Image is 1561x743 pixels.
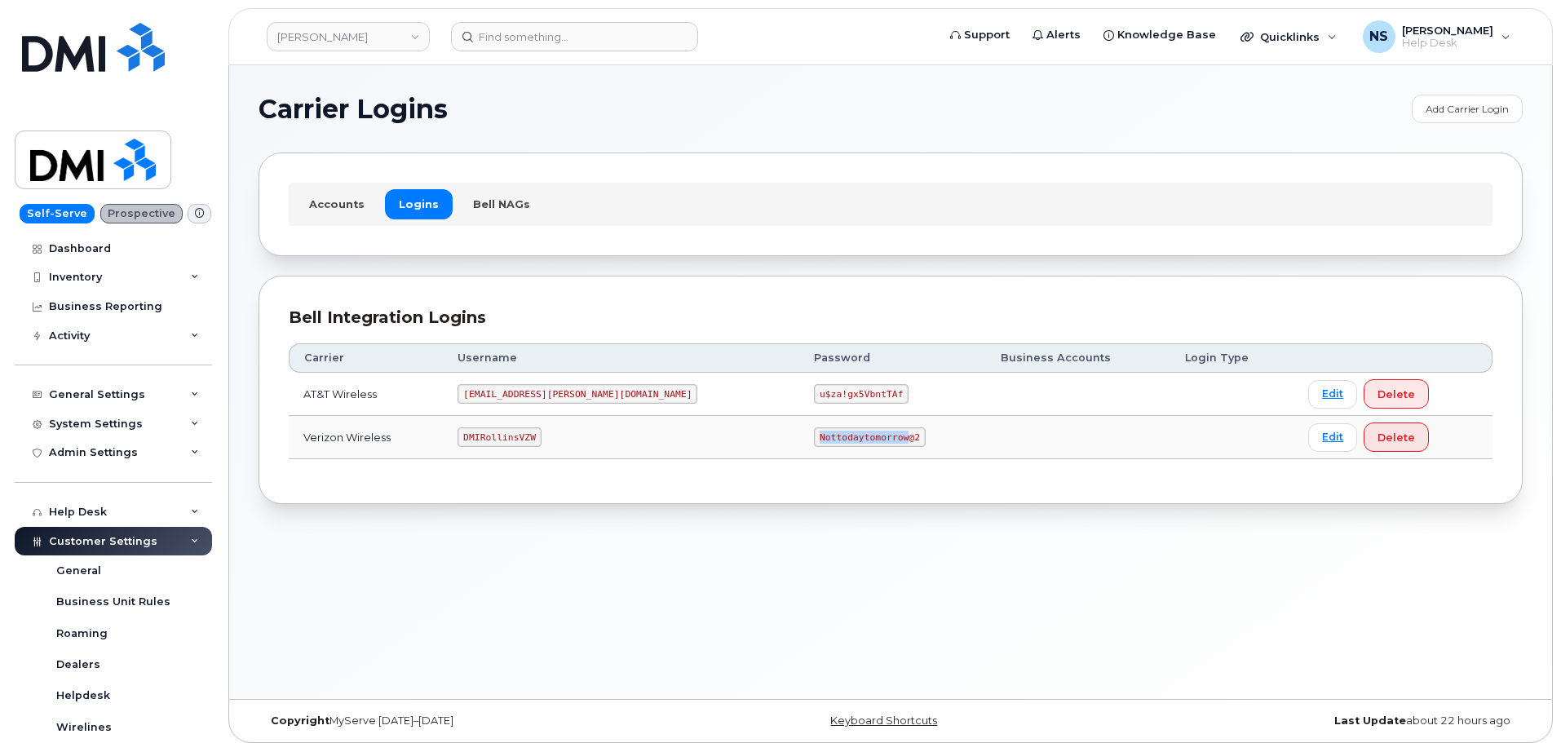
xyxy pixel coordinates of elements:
[1308,380,1357,409] a: Edit
[458,427,541,447] code: DMIRollinsVZW
[1170,343,1293,373] th: Login Type
[259,714,680,728] div: MyServe [DATE]–[DATE]
[814,384,909,404] code: u$za!gx5VbntTAf
[1412,95,1523,123] a: Add Carrier Login
[459,189,544,219] a: Bell NAGs
[259,97,448,122] span: Carrier Logins
[830,714,937,727] a: Keyboard Shortcuts
[1364,422,1429,452] button: Delete
[443,343,799,373] th: Username
[295,189,378,219] a: Accounts
[1101,714,1523,728] div: about 22 hours ago
[1308,423,1357,452] a: Edit
[289,343,443,373] th: Carrier
[271,714,329,727] strong: Copyright
[799,343,985,373] th: Password
[1377,430,1415,445] span: Delete
[1364,379,1429,409] button: Delete
[289,373,443,416] td: AT&T Wireless
[814,427,925,447] code: Nottodaytomorrow@2
[986,343,1171,373] th: Business Accounts
[1334,714,1406,727] strong: Last Update
[385,189,453,219] a: Logins
[458,384,697,404] code: [EMAIL_ADDRESS][PERSON_NAME][DOMAIN_NAME]
[1377,387,1415,402] span: Delete
[289,306,1492,329] div: Bell Integration Logins
[289,416,443,459] td: Verizon Wireless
